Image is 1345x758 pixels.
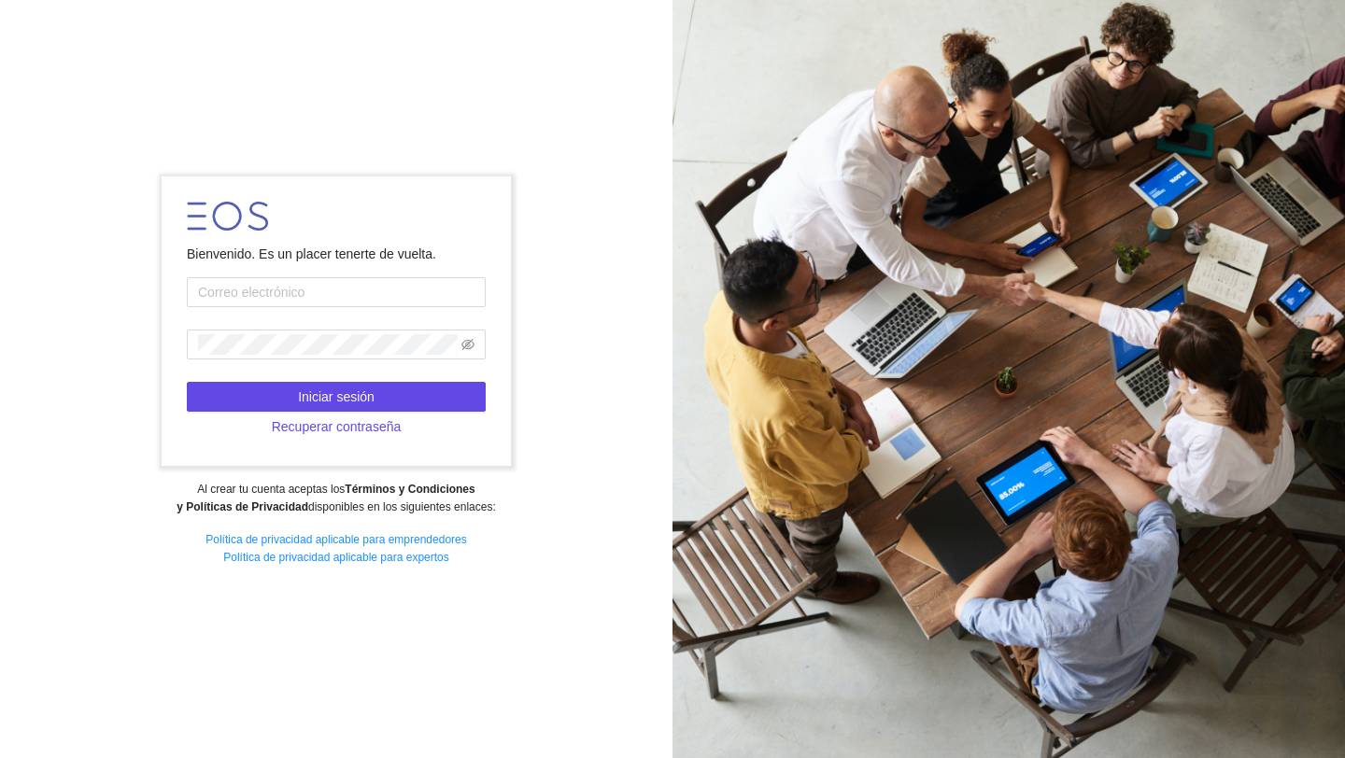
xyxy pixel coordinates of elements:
button: Recuperar contraseña [187,412,486,442]
span: eye-invisible [461,338,474,351]
a: Política de privacidad aplicable para emprendedores [205,533,467,546]
img: LOGO [187,202,268,231]
span: Recuperar contraseña [272,416,402,437]
div: Al crear tu cuenta aceptas los disponibles en los siguientes enlaces: [12,481,659,516]
input: Correo electrónico [187,277,486,307]
div: Bienvenido. Es un placer tenerte de vuelta. [187,244,486,264]
a: Recuperar contraseña [187,419,486,434]
a: Política de privacidad aplicable para expertos [223,551,448,564]
strong: Términos y Condiciones y Políticas de Privacidad [177,483,474,513]
span: Iniciar sesión [298,386,375,407]
button: Iniciar sesión [187,382,486,412]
